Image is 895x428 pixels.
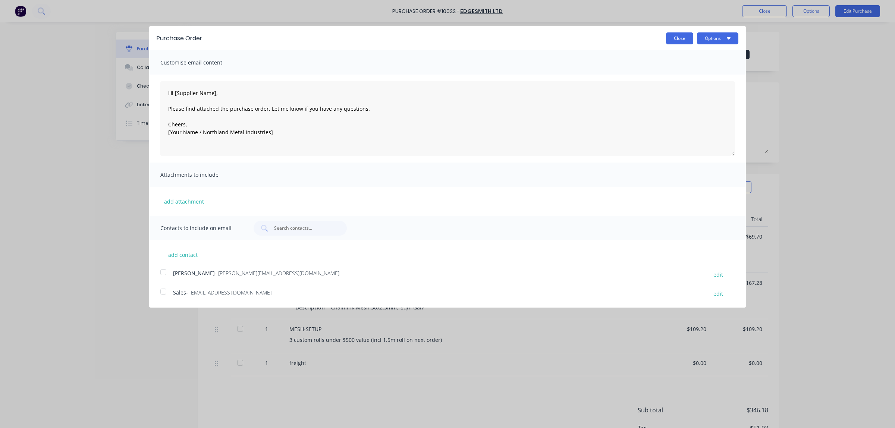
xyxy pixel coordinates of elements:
button: edit [709,269,728,279]
span: - [PERSON_NAME][EMAIL_ADDRESS][DOMAIN_NAME] [215,270,339,277]
button: add contact [160,249,205,260]
div: Purchase Order [157,34,202,43]
button: edit [709,289,728,299]
span: Attachments to include [160,170,242,180]
span: Contacts to include on email [160,223,242,233]
span: Customise email content [160,57,242,68]
input: Search contacts... [273,224,335,232]
button: add attachment [160,196,208,207]
button: Options [697,32,738,44]
button: Close [666,32,693,44]
span: Sales [173,289,186,296]
span: [PERSON_NAME] [173,270,215,277]
textarea: Hi [Supplier Name], Please find attached the purchase order. Let me know if you have any question... [160,81,735,156]
span: - [EMAIL_ADDRESS][DOMAIN_NAME] [186,289,271,296]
